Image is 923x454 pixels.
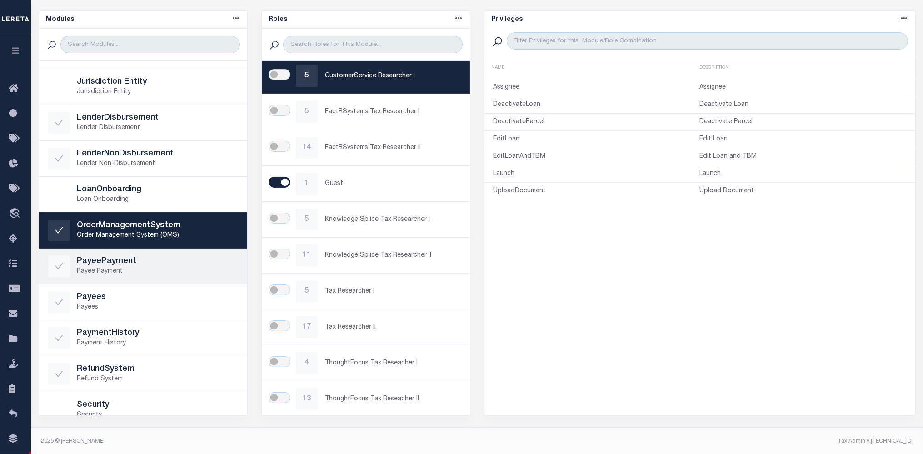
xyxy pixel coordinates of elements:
h5: Modules [46,16,75,24]
p: Lender Non-Disbursement [77,159,238,169]
a: PayeesPayees [39,284,247,320]
p: Edit Loan [700,135,906,144]
div: DESCRIPTION [700,65,908,71]
h5: PaymentHistory [77,329,238,339]
a: 17Tax Researcher II [262,309,470,345]
h5: RefundSystem [77,364,238,374]
p: Tax Researcher II [325,323,461,332]
p: Deactivate Parcel [700,117,906,127]
h5: PayeePayment [77,257,238,267]
a: UploadDocumentUpload Document [484,185,915,198]
div: 1 [296,173,318,195]
h5: Payees [77,293,238,303]
input: Search Roles for This Module... [283,36,462,53]
p: Lender Disbursement [77,123,238,133]
p: UploadDocument [494,186,700,196]
p: Knowledge Splice Tax Researcher I [325,215,461,225]
a: 14FactRSystems Tax Researcher II [262,130,470,165]
h5: OrderManagementSystem [77,221,238,231]
h5: Privileges [492,16,523,24]
a: 1Guest [262,166,470,201]
p: Assignee [494,83,700,92]
a: LoanOnboardingLoan Onboarding [39,177,247,212]
p: Payment History [77,339,238,348]
div: 13 [296,388,318,410]
a: OrderManagementSystemOrder Management System (OMS) [39,213,247,248]
p: Guest [325,179,461,189]
a: 5FactRSystems Tax Researcher I [262,94,470,130]
p: Launch [700,169,906,179]
a: 4ThoughtFocus Tax Reseacher I [262,345,470,381]
p: Launch [494,169,700,179]
a: DeactivateLoanDeactivate Loan [484,98,915,111]
a: 5CustomerService Researcher I [262,58,470,94]
a: PayeePaymentPayee Payment [39,249,247,284]
p: Security [77,410,238,420]
div: 5 [296,101,318,123]
h5: LenderDisbursement [77,113,238,123]
a: AssigneeAssignee [484,81,915,94]
p: ThoughtFocus Tax Reseacher I [325,359,461,368]
p: Knowledge Splice Tax Researcher II [325,251,461,260]
div: Tax Admin v.[TECHNICAL_ID] [484,437,913,445]
h5: LoanOnboarding [77,185,238,195]
p: Edit Loan and TBM [700,152,906,161]
a: Jurisdiction EntityJurisdiction Entity [39,69,247,105]
p: Jurisdiction Entity [77,87,238,97]
p: Loan Onboarding [77,195,238,205]
a: EditLoanAndTBMEdit Loan and TBM [484,150,915,163]
p: Payee Payment [77,267,238,276]
p: CustomerService Researcher I [325,71,461,81]
p: Refund System [77,374,238,384]
div: 4 [296,352,318,374]
p: Deactivate Loan [700,100,906,110]
p: Tax Researcher I [325,287,461,296]
a: SecuritySecurity [39,392,247,428]
p: EditLoan [494,135,700,144]
a: LenderDisbursementLender Disbursement [39,105,247,140]
p: FactRSystems Tax Researcher I [325,107,461,117]
div: 14 [296,137,318,159]
p: DeactivateLoan [494,100,700,110]
a: LenderNonDisbursementLender Non-Disbursement [39,141,247,176]
p: ThoughtFocus Tax Reseacher II [325,394,461,404]
h5: Security [77,400,238,410]
div: 17 [296,316,318,338]
div: 5 [296,209,318,230]
a: 13ThoughtFocus Tax Reseacher II [262,381,470,417]
input: Search Modules... [60,36,239,53]
p: Order Management System (OMS) [77,231,238,240]
div: 2025 © [PERSON_NAME]. [35,437,477,445]
p: Payees [77,303,238,312]
input: Filter Privileges for this Module/Role Combination [507,32,908,50]
a: 5Knowledge Splice Tax Researcher I [262,202,470,237]
p: Assignee [700,83,906,92]
a: LaunchLaunch [484,167,915,180]
h5: Jurisdiction Entity [77,77,238,87]
i: travel_explore [9,208,23,220]
p: Upload Document [700,186,906,196]
a: EditLoanEdit Loan [484,133,915,146]
p: FactRSystems Tax Researcher II [325,143,461,153]
a: DeactivateParcelDeactivate Parcel [484,115,915,129]
div: 5 [296,280,318,302]
div: 5 [296,65,318,87]
h5: Roles [269,16,288,24]
a: PaymentHistoryPayment History [39,320,247,356]
div: 11 [296,244,318,266]
p: DeactivateParcel [494,117,700,127]
p: EditLoanAndTBM [494,152,700,161]
a: 5Tax Researcher I [262,274,470,309]
div: NAME [492,65,700,71]
a: 11Knowledge Splice Tax Researcher II [262,238,470,273]
h5: LenderNonDisbursement [77,149,238,159]
a: RefundSystemRefund System [39,356,247,392]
